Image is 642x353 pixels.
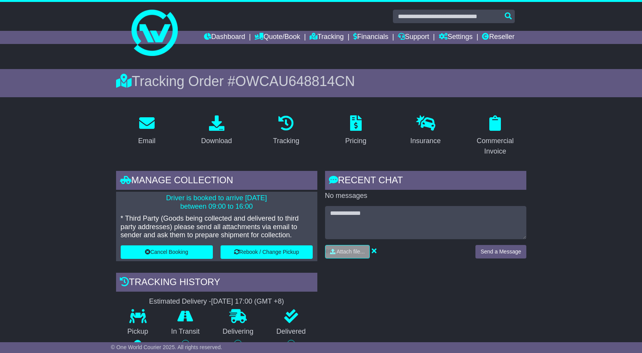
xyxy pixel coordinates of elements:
[211,297,284,306] div: [DATE] 17:00 (GMT +8)
[464,113,526,159] a: Commercial Invoice
[160,328,211,336] p: In Transit
[116,328,160,336] p: Pickup
[211,328,265,336] p: Delivering
[265,328,317,336] p: Delivered
[111,344,222,350] span: © One World Courier 2025. All rights reserved.
[345,136,366,146] div: Pricing
[121,245,213,259] button: Cancel Booking
[410,136,441,146] div: Insurance
[138,136,155,146] div: Email
[116,273,317,294] div: Tracking history
[116,297,317,306] div: Estimated Delivery -
[475,245,526,258] button: Send a Message
[325,171,526,192] div: RECENT CHAT
[439,31,473,44] a: Settings
[353,31,388,44] a: Financials
[482,31,514,44] a: Reseller
[116,171,317,192] div: Manage collection
[268,113,304,149] a: Tracking
[201,136,232,146] div: Download
[116,73,526,90] div: Tracking Order #
[221,245,313,259] button: Rebook / Change Pickup
[405,113,446,149] a: Insurance
[398,31,429,44] a: Support
[310,31,344,44] a: Tracking
[133,113,160,149] a: Email
[340,113,371,149] a: Pricing
[254,31,300,44] a: Quote/Book
[235,73,355,89] span: OWCAU648814CN
[121,215,313,240] p: * Third Party (Goods being collected and delivered to third party addresses) please send all atta...
[469,136,521,157] div: Commercial Invoice
[121,194,313,211] p: Driver is booked to arrive [DATE] between 09:00 to 16:00
[273,136,299,146] div: Tracking
[196,113,237,149] a: Download
[204,31,245,44] a: Dashboard
[325,192,526,200] p: No messages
